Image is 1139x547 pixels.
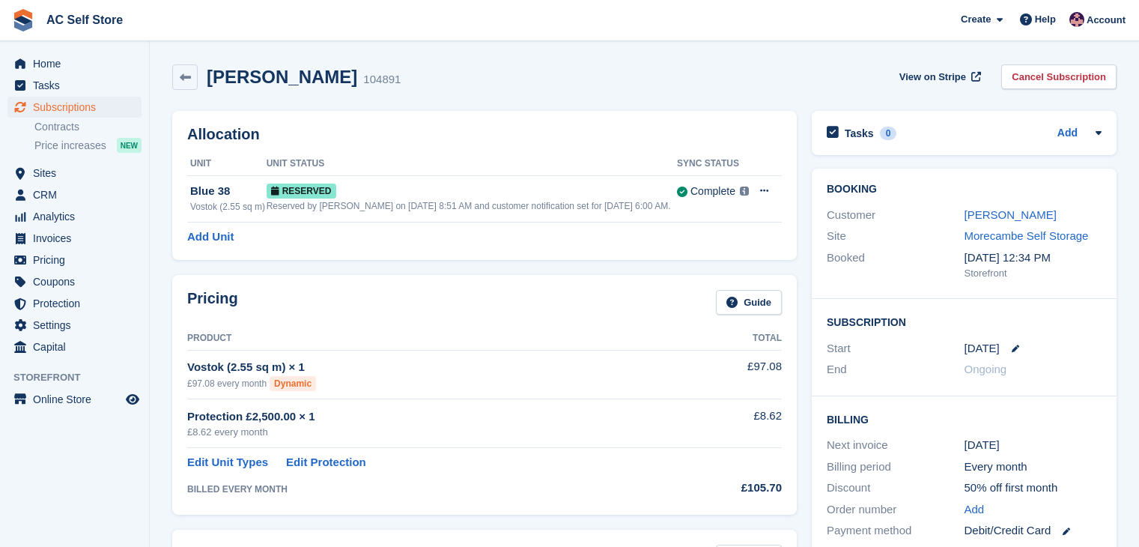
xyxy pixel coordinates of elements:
h2: Subscription [827,314,1102,329]
a: Cancel Subscription [1001,64,1117,89]
div: Next invoice [827,437,965,454]
a: Add [965,501,985,519]
h2: [PERSON_NAME] [207,67,357,87]
a: Edit Unit Types [187,454,268,471]
span: Ongoing [965,363,1007,375]
a: menu [7,271,142,292]
div: Debit/Credit Card [965,522,1102,540]
span: Price increases [34,139,106,153]
div: Vostok (2.55 sq m) × 1 [187,359,672,376]
div: £8.62 every month [187,425,672,440]
div: 104891 [363,71,401,88]
h2: Tasks [845,127,874,140]
a: AC Self Store [40,7,129,32]
span: Create [961,12,991,27]
a: menu [7,315,142,336]
span: Analytics [33,206,123,227]
a: Contracts [34,120,142,134]
a: menu [7,97,142,118]
h2: Billing [827,411,1102,426]
a: menu [7,206,142,227]
a: menu [7,163,142,184]
div: Reserved by [PERSON_NAME] on [DATE] 8:51 AM and customer notification set for [DATE] 6:00 AM. [267,199,677,213]
a: Add [1057,125,1078,142]
div: [DATE] [965,437,1102,454]
img: Ted Cox [1069,12,1084,27]
div: Storefront [965,266,1102,281]
a: View on Stripe [893,64,984,89]
span: Home [33,53,123,74]
a: menu [7,75,142,96]
div: Start [827,340,965,357]
a: menu [7,293,142,314]
th: Product [187,327,672,351]
span: Reserved [267,184,336,199]
div: Site [827,228,965,245]
div: Discount [827,480,965,497]
span: Pricing [33,250,123,271]
th: Unit [187,152,267,176]
span: Capital [33,336,123,357]
div: Customer [827,207,965,224]
span: View on Stripe [899,70,966,85]
a: [PERSON_NAME] [965,208,1057,221]
div: Order number [827,501,965,519]
a: Morecambe Self Storage [965,229,1089,242]
time: 2025-09-27 00:00:00 UTC [965,340,1000,357]
div: 50% off first month [965,480,1102,497]
span: Tasks [33,75,123,96]
a: menu [7,389,142,410]
div: Dynamic [270,376,316,391]
a: Add Unit [187,229,234,246]
span: Help [1035,12,1056,27]
div: NEW [117,138,142,153]
span: Protection [33,293,123,314]
div: £105.70 [672,480,782,497]
span: Settings [33,315,123,336]
a: menu [7,228,142,249]
div: Complete [690,184,735,199]
h2: Pricing [187,290,238,315]
span: Storefront [13,370,149,385]
span: Account [1087,13,1126,28]
h2: Allocation [187,126,782,143]
span: CRM [33,184,123,205]
a: menu [7,250,142,271]
a: menu [7,184,142,205]
th: Sync Status [677,152,750,176]
div: End [827,361,965,378]
div: Billing period [827,459,965,476]
div: BILLED EVERY MONTH [187,483,672,496]
div: Protection £2,500.00 × 1 [187,408,672,426]
img: icon-info-grey-7440780725fd019a000dd9b08b2336e03edf1995a4989e88bcd33f0948082b44.svg [740,187,749,196]
div: Vostok (2.55 sq m) [190,200,267,214]
div: [DATE] 12:34 PM [965,250,1102,267]
th: Unit Status [267,152,677,176]
img: stora-icon-8386f47178a22dfd0bd8f6a31ec36ba5ce8667c1dd55bd0f319d3a0aa187defe.svg [12,9,34,31]
div: Every month [965,459,1102,476]
span: Online Store [33,389,123,410]
div: Blue 38 [190,183,267,200]
td: £97.08 [672,350,782,399]
div: £97.08 every month [187,376,672,391]
a: menu [7,336,142,357]
span: Subscriptions [33,97,123,118]
div: Booked [827,250,965,281]
a: Guide [716,290,782,315]
a: Edit Protection [286,454,366,471]
h2: Booking [827,184,1102,196]
a: Price increases NEW [34,137,142,154]
div: 0 [880,127,897,140]
a: menu [7,53,142,74]
div: Payment method [827,522,965,540]
span: Invoices [33,228,123,249]
th: Total [672,327,782,351]
a: Preview store [124,390,142,408]
span: Sites [33,163,123,184]
td: £8.62 [672,399,782,448]
span: Coupons [33,271,123,292]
